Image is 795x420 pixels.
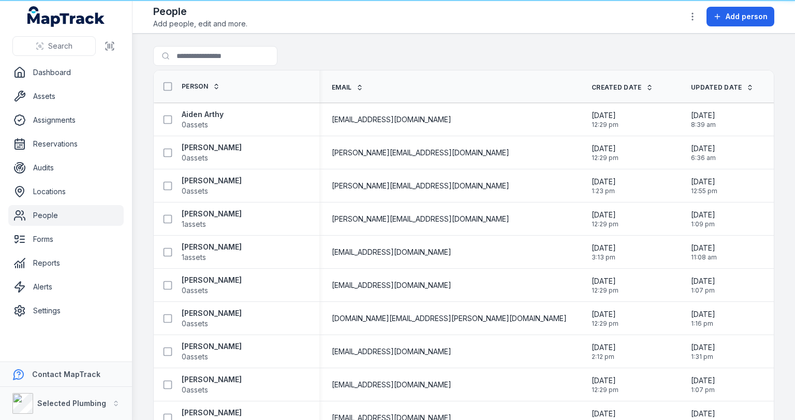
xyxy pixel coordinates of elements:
time: 8/15/2025, 6:36:29 AM [691,143,716,162]
a: Reports [8,253,124,273]
span: Updated Date [691,83,742,92]
a: Forms [8,229,124,250]
a: People [8,205,124,226]
span: [DATE] [592,375,619,386]
span: [DATE] [691,143,716,154]
strong: [PERSON_NAME] [182,374,242,385]
a: [PERSON_NAME]0assets [182,308,242,329]
span: [DATE] [592,243,616,253]
span: [DATE] [691,177,717,187]
span: 12:29 pm [592,154,619,162]
span: 2:12 pm [592,353,616,361]
a: Aiden Arthy0assets [182,109,224,130]
span: [DATE] [691,210,715,220]
strong: Contact MapTrack [32,370,100,379]
a: [PERSON_NAME]0assets [182,374,242,395]
time: 1/14/2025, 12:29:42 PM [592,210,619,228]
span: [DATE] [691,110,716,121]
h2: People [153,4,247,19]
span: [EMAIL_ADDRESS][DOMAIN_NAME] [332,247,451,257]
span: 1:09 pm [691,220,715,228]
a: [PERSON_NAME]0assets [182,142,242,163]
time: 8/11/2025, 1:31:49 PM [691,342,715,361]
button: Add person [706,7,774,26]
a: Settings [8,300,124,321]
a: Updated Date [691,83,754,92]
span: 6:36 am [691,154,716,162]
time: 8/11/2025, 11:08:49 AM [691,243,717,262]
time: 1/14/2025, 12:29:42 PM [592,143,619,162]
span: 12:29 pm [592,121,619,129]
time: 8/18/2025, 1:09:45 PM [691,210,715,228]
span: Email [332,83,352,92]
button: Search [12,36,96,56]
a: Email [332,83,363,92]
span: 0 assets [182,120,208,130]
span: 3:13 pm [592,253,616,262]
span: [DATE] [691,342,715,353]
strong: [PERSON_NAME] [182,275,242,285]
time: 8/18/2025, 12:55:35 PM [691,177,717,195]
span: [PERSON_NAME][EMAIL_ADDRESS][DOMAIN_NAME] [332,148,509,158]
span: 0 assets [182,318,208,329]
span: 12:55 pm [691,187,717,195]
span: Created Date [592,83,642,92]
span: Add person [726,11,768,22]
span: 8:39 am [691,121,716,129]
a: [PERSON_NAME]1assets [182,242,242,263]
span: [DOMAIN_NAME][EMAIL_ADDRESS][PERSON_NAME][DOMAIN_NAME] [332,313,567,324]
time: 1/14/2025, 12:29:42 PM [592,276,619,295]
time: 8/18/2025, 1:07:04 PM [691,375,715,394]
a: Reservations [8,134,124,154]
strong: [PERSON_NAME] [182,142,242,153]
a: Alerts [8,277,124,297]
time: 1/14/2025, 12:29:42 PM [592,309,619,328]
a: [PERSON_NAME]0assets [182,176,242,196]
a: [PERSON_NAME]0assets [182,341,242,362]
span: 12:29 pm [592,220,619,228]
a: [PERSON_NAME]1assets [182,209,242,229]
a: Assignments [8,110,124,131]
a: [PERSON_NAME]0assets [182,275,242,296]
span: [PERSON_NAME][EMAIL_ADDRESS][DOMAIN_NAME] [332,214,509,224]
span: Add people, edit and more. [153,19,247,29]
span: [EMAIL_ADDRESS][DOMAIN_NAME] [332,346,451,357]
strong: [PERSON_NAME] [182,242,242,252]
span: 12:29 pm [592,386,619,394]
span: [DATE] [691,375,715,386]
span: 1:16 pm [691,320,715,328]
span: [DATE] [592,177,616,187]
span: [DATE] [592,110,619,121]
span: 1 assets [182,252,206,263]
span: [EMAIL_ADDRESS][DOMAIN_NAME] [332,114,451,125]
a: Dashboard [8,62,124,83]
time: 2/13/2025, 1:23:00 PM [592,177,616,195]
time: 1/14/2025, 12:29:42 PM [592,375,619,394]
strong: Aiden Arthy [182,109,224,120]
a: Audits [8,157,124,178]
span: [DATE] [592,409,619,419]
a: Locations [8,181,124,202]
strong: [PERSON_NAME] [182,408,242,418]
a: Assets [8,86,124,107]
a: Person [182,82,220,91]
span: 11:08 am [691,253,717,262]
time: 8/11/2025, 1:07:47 PM [691,276,715,295]
span: [EMAIL_ADDRESS][DOMAIN_NAME] [332,380,451,390]
span: 0 assets [182,285,208,296]
a: MapTrack [27,6,105,27]
span: [DATE] [691,276,715,286]
span: 0 assets [182,186,208,196]
span: [DATE] [592,210,619,220]
span: [DATE] [691,409,716,419]
span: [PERSON_NAME][EMAIL_ADDRESS][DOMAIN_NAME] [332,181,509,191]
span: 0 assets [182,385,208,395]
strong: [PERSON_NAME] [182,209,242,219]
span: 0 assets [182,352,208,362]
strong: [PERSON_NAME] [182,341,242,352]
span: [DATE] [592,342,616,353]
span: [DATE] [691,243,717,253]
a: Created Date [592,83,653,92]
span: 1:31 pm [691,353,715,361]
span: [DATE] [592,276,619,286]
